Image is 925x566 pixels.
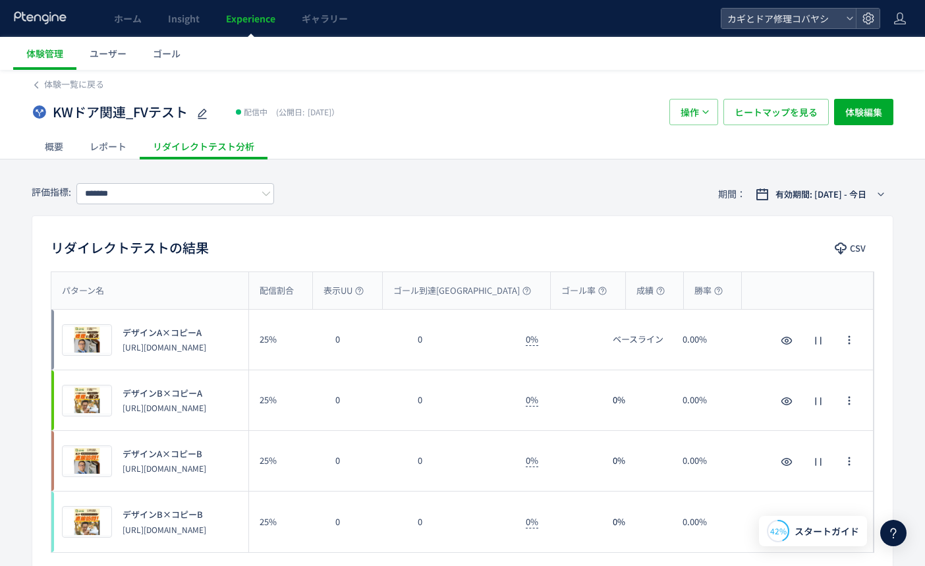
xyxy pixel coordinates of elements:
span: Experience [226,12,275,25]
span: 配信割合 [260,285,294,297]
span: デザインA×コピーA [123,327,202,339]
span: 42% [770,525,787,536]
span: スタートガイド [795,524,859,538]
span: KWドア関連_FVテスト [53,103,188,122]
span: 評価指標: [32,185,71,198]
div: 0.00% [672,310,742,370]
div: 25% [249,492,325,552]
div: 0.00% [672,431,742,491]
span: 体験編集 [845,99,882,125]
span: ゴール率 [561,285,607,297]
div: 0 [407,492,515,552]
span: (公開日: [276,106,304,117]
span: 表示UU [323,285,364,297]
button: 操作 [669,99,718,125]
span: 配信中 [244,105,267,119]
span: ゴール到達[GEOGRAPHIC_DATA] [393,285,531,297]
span: デザインB×コピーB [123,509,203,521]
p: https://kagidoakobayashi.com/lp/cp/door-c/ [123,463,206,474]
img: 551c0f22f0293094b8aeb9a5bce98ab71755650181428.jpeg [63,507,111,537]
div: 0 [407,431,515,491]
button: ヒートマップを見る [723,99,829,125]
span: 体験一覧に戻る [44,78,104,90]
span: 0% [613,455,625,467]
span: 0% [526,454,538,467]
button: CSV [828,238,874,259]
div: リダイレクトテスト分析 [140,133,267,159]
div: 25% [249,310,325,370]
span: デザインB×コピーA [123,387,202,400]
span: ゴール [153,47,181,60]
span: 0% [526,333,538,346]
div: 概要 [32,133,76,159]
span: 0% [526,393,538,407]
span: Insight [168,12,200,25]
span: 0% [613,516,625,528]
span: 0% [526,515,538,528]
span: パターン名 [62,285,104,297]
span: 体験管理 [26,47,63,60]
button: 体験編集 [834,99,893,125]
div: 0 [407,310,515,370]
span: 操作 [681,99,699,125]
div: 0 [325,310,407,370]
span: ホーム [114,12,142,25]
span: [DATE]） [273,106,339,117]
span: CSV [850,238,866,259]
div: 0 [325,492,407,552]
img: 35debde783b5743c50659cd4dbf4d7791755650181432.jpeg [63,385,111,416]
span: 成績 [636,285,665,297]
span: ベースライン [613,333,663,346]
img: d33ce57e2b0cbfc78667d386f0104de11755650181430.jpeg [63,325,111,355]
img: 3e3a518f40b5bf0cc294e3c7f243f8291755650181427.jpeg [63,446,111,476]
span: ヒートマップを見る [735,99,818,125]
div: レポート [76,133,140,159]
span: ユーザー [90,47,126,60]
span: 0% [613,394,625,407]
div: 0 [407,370,515,430]
div: 0 [325,370,407,430]
button: 有効期間: [DATE] - 今日 [747,184,893,205]
span: ギャラリー [302,12,348,25]
div: 25% [249,370,325,430]
span: 有効期間: [DATE] - 今日 [775,188,866,201]
p: https://kagidoakobayashi.com/lp/cp/door-d/ [123,524,206,535]
span: 期間： [718,183,746,205]
p: https://kagidoakobayashi.com/lp/cp/door-a/ [123,341,206,353]
div: 0 [325,431,407,491]
h2: リダイレクトテストの結果 [51,237,209,258]
div: 25% [249,431,325,491]
div: 0.00% [672,370,742,430]
div: 0.00% [672,492,742,552]
p: https://kagidoakobayashi.com/lp/cp/door-b/ [123,402,206,413]
span: カギとドア修理コバヤシ [723,9,841,28]
span: 勝率 [694,285,723,297]
span: デザインA×コピーB [123,448,202,461]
